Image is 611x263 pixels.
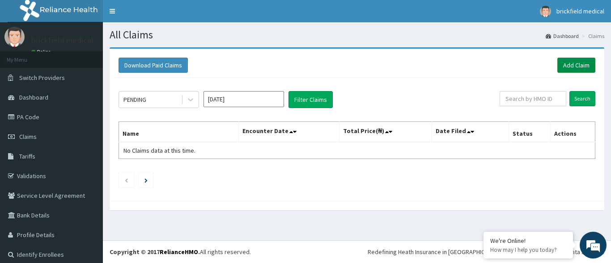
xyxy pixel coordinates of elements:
[160,248,198,256] a: RelianceHMO
[204,91,284,107] input: Select Month and Year
[124,176,128,184] a: Previous page
[110,248,200,256] strong: Copyright © 2017 .
[556,7,604,15] span: brickfield medical
[19,74,65,82] span: Switch Providers
[432,122,509,142] th: Date Filed
[123,146,195,154] span: No Claims data at this time.
[144,176,148,184] a: Next page
[546,32,579,40] a: Dashboard
[490,237,566,245] div: We're Online!
[119,122,239,142] th: Name
[339,122,432,142] th: Total Price(₦)
[490,246,566,254] p: How may I help you today?
[4,27,25,47] img: User Image
[239,122,339,142] th: Encounter Date
[289,91,333,108] button: Filter Claims
[509,122,551,142] th: Status
[500,91,566,106] input: Search by HMO ID
[580,32,604,40] li: Claims
[19,133,37,141] span: Claims
[31,49,53,55] a: Online
[550,122,595,142] th: Actions
[540,6,551,17] img: User Image
[123,95,146,104] div: PENDING
[119,58,188,73] button: Download Paid Claims
[569,91,595,106] input: Search
[368,247,604,256] div: Redefining Heath Insurance in [GEOGRAPHIC_DATA] using Telemedicine and Data Science!
[19,93,48,101] span: Dashboard
[19,152,35,160] span: Tariffs
[557,58,595,73] a: Add Claim
[31,36,93,44] p: brickfield medical
[103,240,611,263] footer: All rights reserved.
[110,29,604,41] h1: All Claims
